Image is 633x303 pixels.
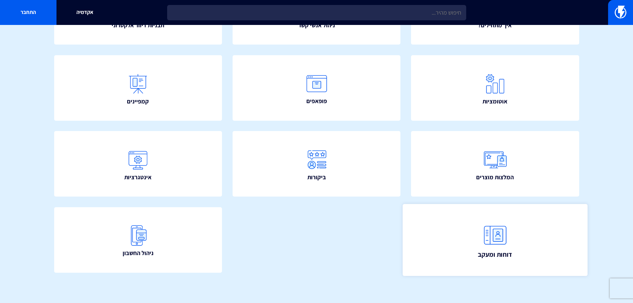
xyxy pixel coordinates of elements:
a: ביקורות [233,131,401,197]
span: המלצות מוצרים [476,173,514,182]
span: דוחות ומעקב [478,250,512,259]
a: קמפיינים [54,55,222,121]
a: המלצות מוצרים [411,131,579,197]
span: ביקורות [307,173,326,182]
span: אוטומציות [482,97,507,106]
span: איך מתחילים? [478,21,512,30]
a: פופאפים [233,55,401,121]
span: תבניות דיוור אלקטרוני [112,21,164,30]
a: ניהול החשבון [54,207,222,273]
a: דוחות ומעקב [403,204,587,276]
span: אינטגרציות [124,173,152,182]
a: אוטומציות [411,55,579,121]
span: קמפיינים [127,97,149,106]
span: ניהול אנשי קשר [298,21,335,30]
input: חיפוש מהיר... [167,5,466,20]
a: אינטגרציות [54,131,222,197]
span: ניהול החשבון [123,249,154,257]
span: פופאפים [306,97,327,105]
